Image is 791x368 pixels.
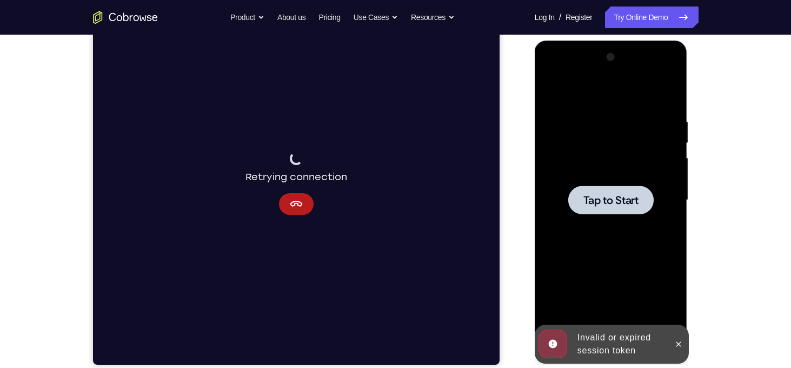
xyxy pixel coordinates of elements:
[93,2,500,365] iframe: Agent
[354,6,398,28] button: Use Cases
[38,286,133,321] div: Invalid or expired session token
[34,145,119,174] button: Tap to Start
[186,191,221,213] button: Cancel
[93,11,158,24] a: Go to the home page
[566,6,592,28] a: Register
[230,6,264,28] button: Product
[49,154,104,165] span: Tap to Start
[318,6,340,28] a: Pricing
[605,6,698,28] a: Try Online Demo
[535,6,555,28] a: Log In
[559,11,561,24] span: /
[152,150,254,182] div: Retrying connection
[277,6,305,28] a: About us
[411,6,455,28] button: Resources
